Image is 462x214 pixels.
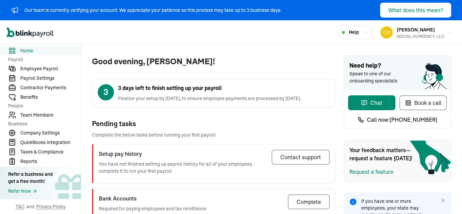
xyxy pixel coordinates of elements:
button: Chat [348,95,395,110]
span: Need help? [349,61,445,70]
p: You have not finished setting up payroll history for all of your employees, complete it to run yo... [99,161,266,175]
button: Contact support [272,150,330,165]
span: Employee Payroll [20,65,81,72]
span: Payroll Settings [20,75,81,82]
span: People [8,102,77,110]
iframe: To enrich screen reader interactions, please activate Accessibility in Grammarly extension settings [428,182,462,214]
span: Taxes & Compliance [20,148,81,156]
button: What does this mean? [380,3,451,18]
div: Our team is currently verifying your account. We appreciate your patience as this process may tak... [24,7,281,14]
p: Required for paying employees and tax remittance [99,205,206,212]
a: Refer Now [8,188,53,195]
span: QuickBooks Integration [20,139,81,146]
span: Company Settings [20,129,81,137]
span: Finalize your setup by [DATE], to ensure employee payments are processed by [DATE]. [118,95,301,102]
div: What does this mean? [388,6,443,14]
span: T&C [16,203,25,210]
span: 3 [103,86,108,98]
span: Good evening, [PERSON_NAME]! [92,55,336,68]
span: Contractor Payments [20,84,81,91]
span: Team Members [20,112,81,119]
span: Benefits [20,94,81,101]
nav: Global [7,23,53,42]
button: Book a call [399,95,447,110]
button: Request a feature [349,168,393,176]
div: Chat [361,99,383,107]
button: [PERSON_NAME]SOCIAL XURRENCY, LLC [378,24,455,41]
span: Help [349,29,359,36]
button: Complete [288,194,330,209]
div: SOCIAL XURRENCY, LLC [397,33,444,40]
span: Call now: [PHONE_NUMBER] [367,116,437,124]
div: Book a call [405,99,441,107]
span: Your feedback matters—request a feature [DATE]! [349,146,417,162]
span: Speak to one of our onboarding specialists [349,70,407,85]
span: [PERSON_NAME] [397,27,435,33]
div: Complete [297,198,321,206]
span: Complete the below tasks before running your first payroll [92,132,336,139]
button: Help [338,26,373,39]
div: Refer a business and get a free month! [8,171,53,185]
div: Chat Widget [428,182,462,214]
span: Reports [20,158,81,165]
span: 3 days left to finish setting up your payroll [118,84,301,92]
span: Payroll [8,56,77,63]
h3: Setup pay history [99,150,266,158]
div: Pending tasks [92,119,336,129]
span: Privacy Policy [36,203,66,210]
span: Business [8,120,77,127]
div: Contact support [280,153,321,161]
span: Home [20,47,81,54]
h3: Bank Accounts [99,194,206,203]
